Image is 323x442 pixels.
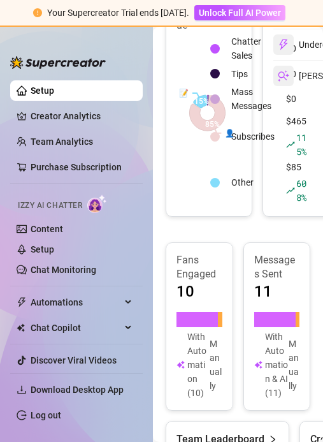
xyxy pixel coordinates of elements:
span: Unlock Full AI Power [199,8,281,18]
td: Tips [226,64,280,84]
td: Subscribes [226,114,280,159]
span: Chat Copilot [31,318,121,338]
a: Team Analytics [31,136,93,147]
img: svg%3e [278,39,289,50]
img: svg%3e [176,330,185,400]
a: Purchase Subscription [31,157,133,177]
a: Chat Monitoring [31,265,96,275]
article: Manually [210,337,222,393]
article: 10 [176,281,194,302]
span: download [17,385,27,395]
span: Automations [31,292,121,313]
img: logo-BBDzfeDw.svg [10,56,106,69]
article: Fans Engaged [176,253,222,281]
img: svg%3e [278,70,289,82]
a: Log out [31,410,61,420]
a: Setup [31,85,54,96]
span: Izzy AI Chatter [18,200,82,212]
button: Unlock Full AI Power [194,5,285,20]
a: Discover Viral Videos [31,355,117,365]
td: Mass Messages [226,85,280,113]
article: Messages Sent [254,253,300,281]
img: Chat Copilot [17,323,25,332]
span: Download Desktop App [31,385,124,395]
span: Your Supercreator Trial ends [DATE]. [47,8,189,18]
img: AI Chatter [87,195,107,213]
article: With Automation (10) [187,330,210,400]
a: Content [31,224,63,234]
article: 11 [254,281,272,302]
text: 📝 [179,88,189,98]
a: Creator Analytics [31,106,133,126]
td: Other [226,160,280,205]
td: Chatter Sales [226,34,280,63]
img: svg%3e [254,330,262,400]
article: Manually [289,337,299,393]
span: exclamation-circle [33,8,42,17]
article: With Automation & AI (11) [265,330,289,400]
a: Setup [31,244,54,254]
a: Unlock Full AI Power [194,8,285,18]
span: thunderbolt [17,297,27,307]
